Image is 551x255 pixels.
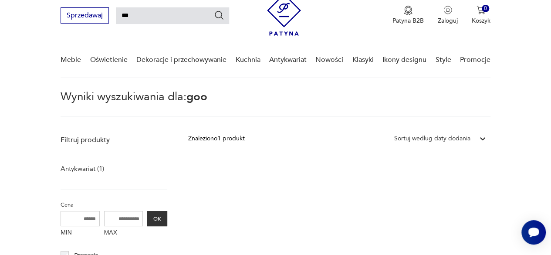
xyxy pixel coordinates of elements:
img: Ikona koszyka [477,6,485,14]
a: Dekoracje i przechowywanie [136,43,226,77]
p: Wyniki wyszukiwania dla: [61,92,490,117]
a: Sprzedawaj [61,13,109,19]
p: Filtruj produkty [61,135,167,145]
a: Kuchnia [235,43,260,77]
a: Oświetlenie [90,43,128,77]
a: Ikona medaluPatyna B2B [392,6,424,25]
a: Ikony designu [382,43,426,77]
a: Meble [61,43,81,77]
p: Patyna B2B [392,17,424,25]
button: Sprzedawaj [61,7,109,24]
a: Nowości [315,43,343,77]
div: 0 [482,5,489,12]
img: Ikona medalu [404,6,412,15]
span: goo [186,89,207,105]
a: Antykwariat (1) [61,163,104,175]
label: MIN [61,226,100,240]
button: 0Koszyk [472,6,490,25]
div: Sortuj według daty dodania [394,134,470,143]
div: Znaleziono 1 produkt [188,134,245,143]
label: MAX [104,226,143,240]
button: Szukaj [214,10,224,20]
p: Cena [61,200,167,210]
a: Antykwariat [269,43,307,77]
button: OK [147,211,167,226]
iframe: Smartsupp widget button [521,220,546,245]
a: Style [435,43,451,77]
button: Patyna B2B [392,6,424,25]
img: Ikonka użytkownika [443,6,452,14]
p: Zaloguj [438,17,458,25]
p: Koszyk [472,17,490,25]
button: Zaloguj [438,6,458,25]
a: Klasyki [352,43,374,77]
a: Promocje [460,43,490,77]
